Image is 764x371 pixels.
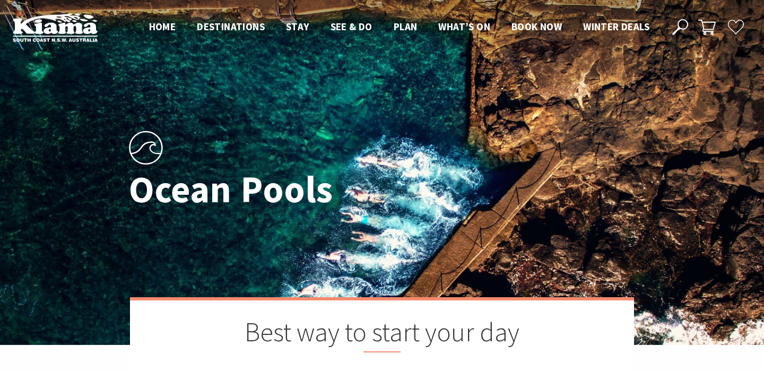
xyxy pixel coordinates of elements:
[331,20,372,33] span: See & Do
[138,19,660,36] nav: Main Menu
[149,20,176,33] span: Home
[129,169,429,210] h1: Ocean Pools
[183,316,581,352] h2: Best way to start your day
[197,20,265,33] span: Destinations
[583,20,649,33] span: Winter Deals
[394,20,418,33] span: Plan
[13,13,98,42] img: Kiama Logo
[511,20,562,33] span: Book now
[438,20,490,33] span: What’s On
[286,20,309,33] span: Stay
